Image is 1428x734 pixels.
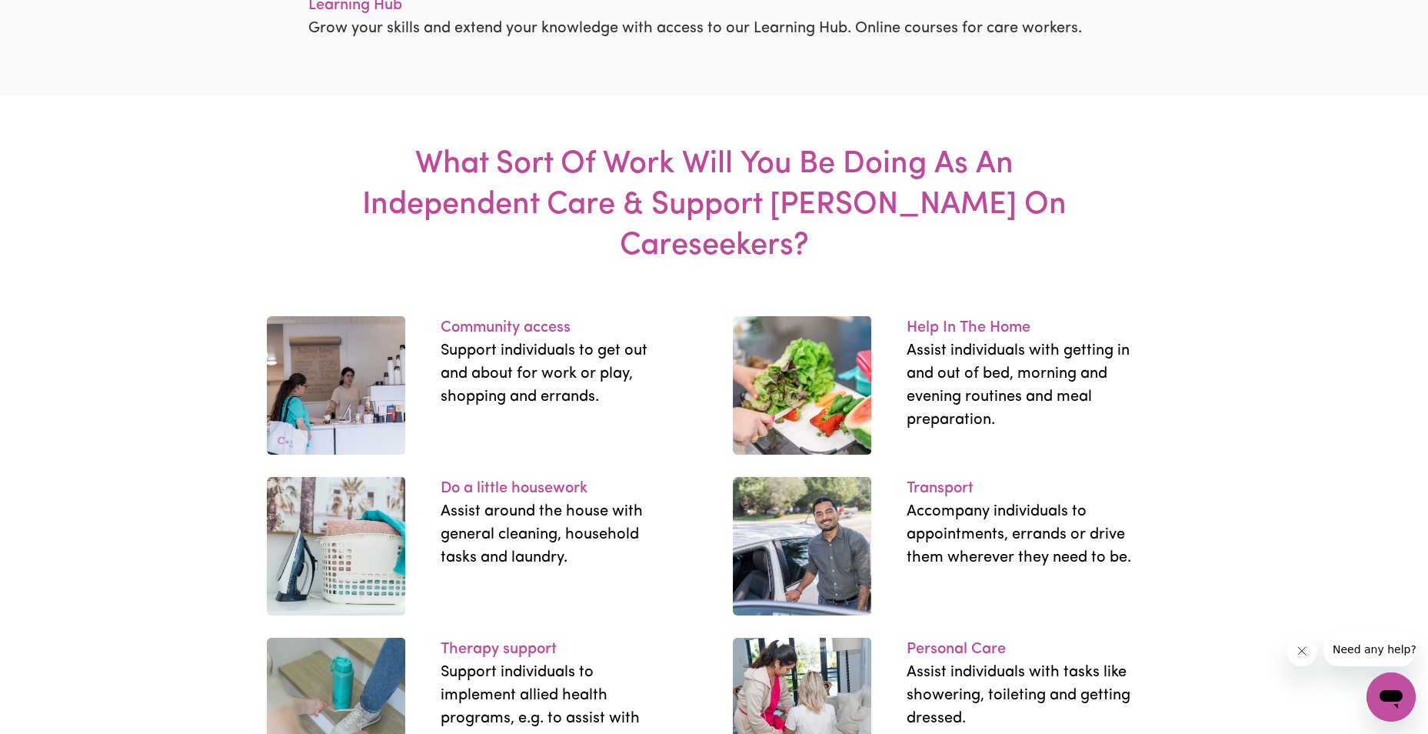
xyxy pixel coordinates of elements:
p: Assist individuals with tasks like showering, toileting and getting dressed. [907,661,1133,730]
p: Community access [441,316,667,339]
img: work-11.e9fa299d.jpg [267,316,405,455]
img: work-22.b58e9bca.jpg [733,477,871,616]
img: work-12.ad5d85e4.jpg [267,477,405,616]
h3: What Sort Of Work Will You Be Doing As An Independent Care & Support [PERSON_NAME] On Careseekers? [334,95,1095,316]
iframe: Message from company [1323,632,1416,666]
p: Assist individuals with getting in and out of bed, morning and evening routines and meal preparat... [907,339,1133,432]
p: Accompany individuals to appointments, errands or drive them wherever they need to be. [907,500,1133,569]
p: Personal Care [907,638,1133,661]
iframe: Button to launch messaging window [1366,672,1416,722]
p: Assist around the house with general cleaning, household tasks and laundry. [441,500,667,569]
p: Support individuals to get out and about for work or play, shopping and errands. [441,339,667,409]
p: Transport [907,477,1133,500]
iframe: Close message [1287,636,1317,666]
span: Need any help? [9,11,93,23]
p: Help In The Home [907,316,1133,339]
p: Therapy support [441,638,667,661]
p: Do a little housework [441,477,667,500]
p: Grow your skills and extend your knowledge with access to our Learning Hub. Online courses for ca... [308,17,1120,40]
img: work-21.3fa7cca1.jpg [733,316,871,455]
